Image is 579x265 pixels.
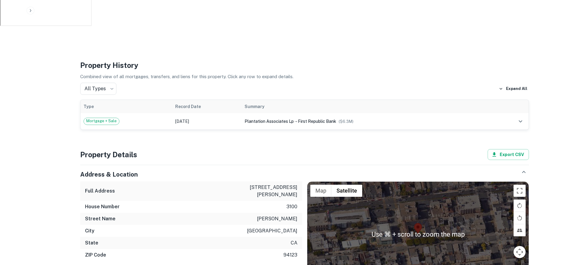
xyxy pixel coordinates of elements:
button: expand row [515,116,526,126]
th: Summary [242,100,493,113]
div: All Types [80,83,116,95]
p: [STREET_ADDRESS][PERSON_NAME] [243,184,297,198]
h6: ZIP Code [85,251,106,259]
p: [PERSON_NAME] [257,215,297,222]
span: ($ 6.3M ) [339,119,353,124]
button: Show satellite imagery [331,185,362,197]
button: Map camera controls [514,246,526,258]
span: Mortgage + Sale [84,118,119,124]
iframe: Chat Widget [549,217,579,246]
p: ca [291,239,297,247]
h6: Full Address [85,187,115,195]
button: Rotate map counterclockwise [514,212,526,224]
p: 94123 [283,251,297,259]
button: Tilt map [514,224,526,236]
th: Record Date [172,100,242,113]
button: Show street map [310,185,331,197]
h4: Property Details [80,149,137,160]
div: → [245,118,490,125]
td: [DATE] [172,113,242,129]
span: first republic bank [298,119,336,124]
h6: House Number [85,203,120,210]
h6: City [85,227,94,235]
button: Expand All [497,84,529,93]
h4: Property History [80,60,529,71]
h6: State [85,239,98,247]
button: Export CSV [488,149,529,160]
p: Combined view of all mortgages, transfers, and liens for this property. Click any row to expand d... [80,73,529,80]
span: plantation associates lp [245,119,294,124]
p: 3100 [286,203,297,210]
h5: Address & Location [80,170,138,179]
button: Toggle fullscreen view [514,185,526,197]
th: Type [81,100,172,113]
p: [GEOGRAPHIC_DATA] [247,227,297,235]
h6: Street Name [85,215,115,222]
button: Rotate map clockwise [514,200,526,212]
